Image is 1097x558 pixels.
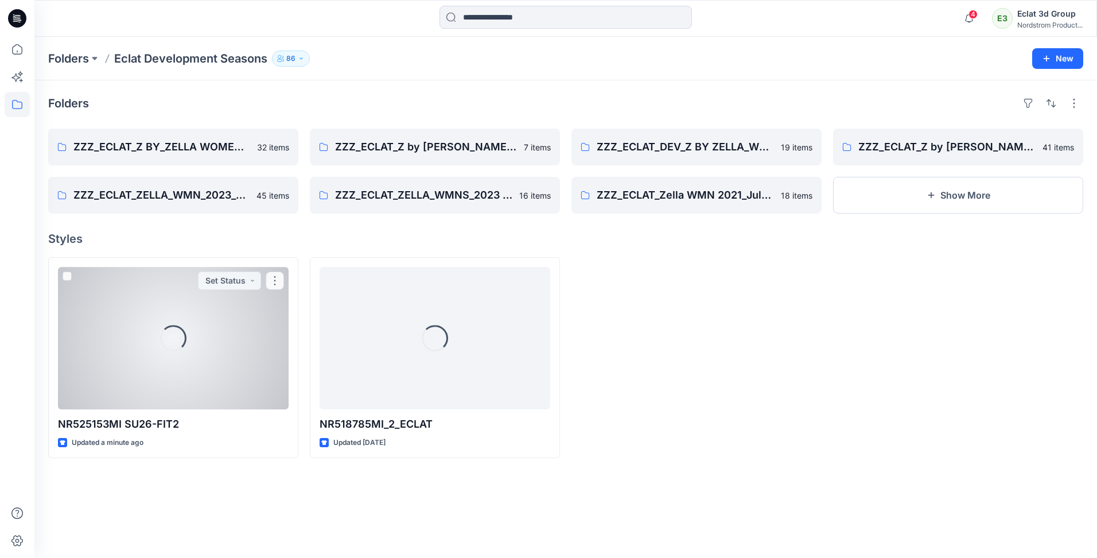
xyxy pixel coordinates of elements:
div: E3 [992,8,1013,29]
p: 7 items [524,141,551,153]
p: 86 [286,52,295,65]
p: 16 items [519,189,551,201]
p: ZZZ_ECLAT_Z by [PERSON_NAME] Womens_2023 Feb/Mar [858,139,1036,155]
p: ZZZ_ECLAT_Z BY_ZELLA WOMENS_APR/MAY/JUNE_2023 [73,139,250,155]
p: 19 items [781,141,812,153]
p: ZZZ_ECLAT_Z by [PERSON_NAME] Womens_2022 July-Aug-Sep [335,139,517,155]
h4: Styles [48,232,1083,246]
p: 45 items [256,189,289,201]
a: ZZZ_ECLAT_Z by [PERSON_NAME] Womens_2023 Feb/Mar41 items [833,129,1083,165]
p: 41 items [1042,141,1074,153]
button: Show More [833,177,1083,214]
a: ZZZ_ECLAT_ZELLA_WMNS_2023 ANNIV16 items [310,177,560,214]
p: 18 items [781,189,812,201]
a: Folders [48,51,89,67]
p: ZZZ_ECLAT_Zella WMN 2021_July-Aug [597,187,774,203]
a: ZZZ_ECLAT_DEV_Z BY ZELLA_WMNS_2022_MAY-JUN19 items [571,129,822,165]
button: 86 [272,51,310,67]
p: ZZZ_ECLAT_ZELLA_WMN_2023_AUG/SEP [73,187,250,203]
p: NR525153MI SU26-FIT2 [58,416,289,432]
span: 4 [968,10,978,19]
p: NR518785MI_2_ECLAT [320,416,550,432]
p: Updated a minute ago [72,437,143,449]
p: Updated [DATE] [333,437,386,449]
a: ZZZ_ECLAT_Z BY_ZELLA WOMENS_APR/MAY/JUNE_202332 items [48,129,298,165]
a: ZZZ_ECLAT_Z by [PERSON_NAME] Womens_2022 July-Aug-Sep7 items [310,129,560,165]
p: ZZZ_ECLAT_ZELLA_WMNS_2023 ANNIV [335,187,512,203]
p: ZZZ_ECLAT_DEV_Z BY ZELLA_WMNS_2022_MAY-JUN [597,139,774,155]
button: New [1032,48,1083,69]
div: Nordstrom Product... [1017,21,1083,29]
a: ZZZ_ECLAT_ZELLA_WMN_2023_AUG/SEP45 items [48,177,298,214]
a: ZZZ_ECLAT_Zella WMN 2021_July-Aug18 items [571,177,822,214]
h4: Folders [48,96,89,110]
p: Eclat Development Seasons [114,51,267,67]
div: Eclat 3d Group [1017,7,1083,21]
p: 32 items [257,141,289,153]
